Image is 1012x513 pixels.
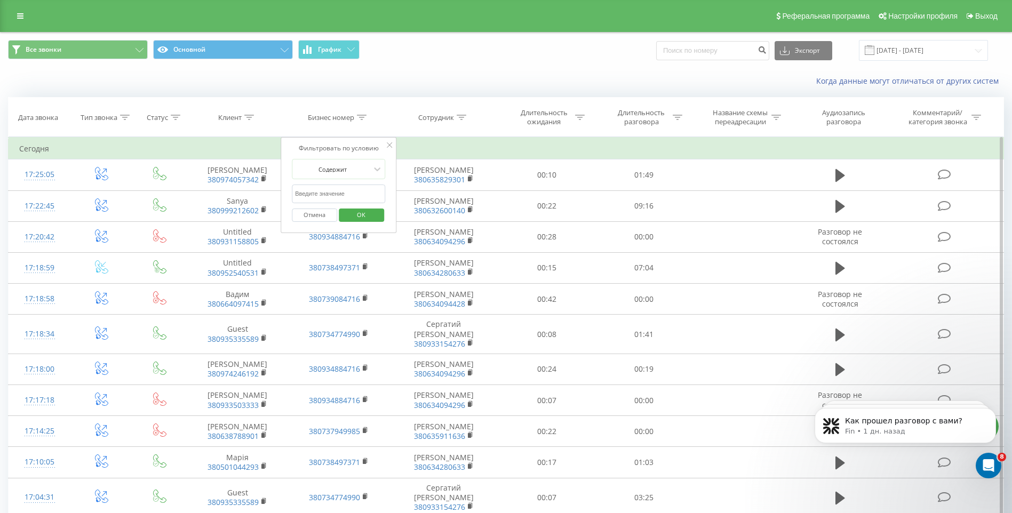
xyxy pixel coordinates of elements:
a: 380934884716 [309,231,360,242]
a: 380974057342 [208,174,259,185]
a: 380634094296 [414,400,465,410]
td: Вадим [187,284,288,315]
td: [PERSON_NAME] [389,159,498,190]
a: 380634280633 [414,462,465,472]
td: [PERSON_NAME] [389,252,498,283]
td: Guest [187,315,288,354]
div: 17:18:58 [19,288,60,309]
a: 380935335589 [208,497,259,507]
td: Untitled [187,221,288,252]
td: 00:24 [498,354,595,384]
a: 380934884716 [309,364,360,374]
div: Комментарий/категория звонка [906,108,969,126]
a: 380734774990 [309,492,360,502]
a: 380634094296 [414,236,465,246]
td: 09:16 [595,190,692,221]
span: Выход [975,12,998,20]
a: 380635829301 [414,174,465,185]
a: 380634094296 [414,368,465,379]
td: Sanya [187,190,288,221]
td: 00:42 [498,284,595,315]
iframe: Intercom live chat [976,453,1001,478]
a: 380974246192 [208,368,259,379]
div: 17:04:31 [19,487,60,508]
a: 380739084716 [309,294,360,304]
button: Отмена [292,209,337,222]
td: 01:03 [595,447,692,478]
a: 380931158805 [208,236,259,246]
span: Разговор не состоялся [818,289,862,309]
a: 380501044293 [208,462,259,472]
div: Сотрудник [418,113,454,122]
span: Все звонки [26,45,61,54]
a: 380934884716 [309,395,360,405]
td: 00:28 [498,221,595,252]
span: Реферальная программа [782,12,870,20]
td: Untitled [187,252,288,283]
span: 8 [998,453,1006,461]
button: Экспорт [775,41,832,60]
div: 17:18:34 [19,324,60,344]
a: 380632600140 [414,205,465,215]
td: 07:04 [595,252,692,283]
div: 17:25:05 [19,164,60,185]
div: 17:17:18 [19,390,60,411]
a: 380638788901 [208,431,259,441]
td: [PERSON_NAME] [187,159,288,190]
td: 00:15 [498,252,595,283]
td: 00:08 [498,315,595,354]
td: [PERSON_NAME] [389,447,498,478]
div: Аудиозапись разговора [809,108,879,126]
a: 380999212602 [208,205,259,215]
div: Клиент [218,113,242,122]
div: Статус [147,113,168,122]
a: 380933503333 [208,400,259,410]
span: Настройки профиля [888,12,958,20]
a: 380935335589 [208,334,259,344]
td: 00:22 [498,190,595,221]
input: Поиск по номеру [656,41,769,60]
button: График [298,40,360,59]
td: 00:00 [595,385,692,416]
td: [PERSON_NAME] [187,416,288,447]
div: Название схемы переадресации [712,108,769,126]
td: Марія [187,447,288,478]
iframe: Intercom notifications сообщение [799,386,1012,484]
div: Дата звонка [18,113,58,122]
div: 17:18:00 [19,359,60,380]
div: Длительность разговора [613,108,670,126]
td: [PERSON_NAME] [389,416,498,447]
a: 380933154276 [414,339,465,349]
a: 380634280633 [414,268,465,278]
a: Когда данные могут отличаться от других систем [816,76,1004,86]
td: 00:07 [498,385,595,416]
td: Сегодня [9,138,1004,159]
a: 380737949985 [309,426,360,436]
input: Введите значение [292,185,386,203]
td: 00:00 [595,416,692,447]
td: 00:22 [498,416,595,447]
td: [PERSON_NAME] [389,284,498,315]
span: График [318,46,341,53]
button: OK [339,209,384,222]
td: [PERSON_NAME] [389,190,498,221]
div: 17:18:59 [19,258,60,278]
a: 380738497371 [309,262,360,272]
div: 17:10:05 [19,452,60,472]
a: 380634094428 [414,299,465,309]
td: [PERSON_NAME] [389,354,498,384]
td: 01:41 [595,315,692,354]
div: 17:20:42 [19,227,60,247]
td: [PERSON_NAME] [187,354,288,384]
td: 00:00 [595,284,692,315]
a: 380738497371 [309,457,360,467]
td: 01:49 [595,159,692,190]
button: Все звонки [8,40,148,59]
a: 380933154276 [414,502,465,512]
span: Разговор не состоялся [818,227,862,246]
a: 380952540531 [208,268,259,278]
